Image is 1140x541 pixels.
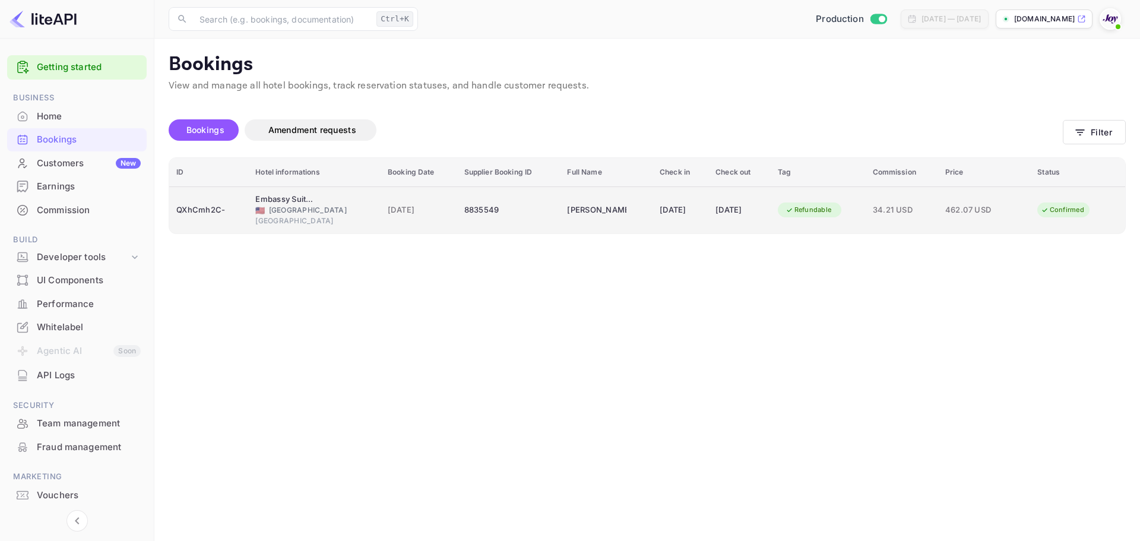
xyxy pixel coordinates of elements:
[7,399,147,412] span: Security
[7,316,147,339] div: Whitelabel
[1101,10,1120,29] img: With Joy
[169,79,1126,93] p: View and manage all hotel bookings, track reservation statuses, and handle customer requests.
[176,201,241,220] div: QXhCmh2C-
[37,204,141,217] div: Commission
[7,128,147,150] a: Bookings
[192,7,372,31] input: Search (e.g. bookings, documentation)
[37,441,141,454] div: Fraud management
[169,119,1063,141] div: account-settings tabs
[169,53,1126,77] p: Bookings
[7,247,147,268] div: Developer tools
[186,125,224,135] span: Bookings
[255,207,265,214] span: United States of America
[66,510,88,531] button: Collapse navigation
[7,364,147,387] div: API Logs
[7,293,147,315] a: Performance
[7,316,147,338] a: Whitelabel
[37,180,141,194] div: Earnings
[37,133,141,147] div: Bookings
[37,417,141,431] div: Team management
[7,199,147,222] div: Commission
[7,91,147,105] span: Business
[37,251,129,264] div: Developer tools
[7,436,147,458] a: Fraud management
[7,55,147,80] div: Getting started
[169,158,248,187] th: ID
[7,105,147,127] a: Home
[464,201,553,220] div: 8835549
[7,175,147,198] div: Earnings
[457,158,560,187] th: Supplier Booking ID
[37,274,141,287] div: UI Components
[37,298,141,311] div: Performance
[7,152,147,174] a: CustomersNew
[381,158,457,187] th: Booking Date
[7,269,147,292] div: UI Components
[255,205,373,216] div: [GEOGRAPHIC_DATA]
[7,470,147,483] span: Marketing
[1063,120,1126,144] button: Filter
[7,484,147,507] div: Vouchers
[37,61,141,74] a: Getting started
[1030,158,1125,187] th: Status
[116,158,141,169] div: New
[376,11,413,27] div: Ctrl+K
[7,484,147,506] a: Vouchers
[945,204,1005,217] span: 462.07 USD
[660,201,701,220] div: [DATE]
[9,10,77,29] img: LiteAPI logo
[1014,14,1075,24] p: [DOMAIN_NAME]
[866,158,938,187] th: Commission
[816,12,864,26] span: Production
[7,105,147,128] div: Home
[255,216,373,226] div: [GEOGRAPHIC_DATA]
[7,364,147,386] a: API Logs
[7,128,147,151] div: Bookings
[1033,203,1092,217] div: Confirmed
[248,158,381,187] th: Hotel informations
[37,110,141,124] div: Home
[37,489,141,502] div: Vouchers
[37,369,141,382] div: API Logs
[7,152,147,175] div: CustomersNew
[169,158,1125,233] table: booking table
[7,293,147,316] div: Performance
[7,269,147,291] a: UI Components
[7,199,147,221] a: Commission
[653,158,708,187] th: Check in
[255,194,315,205] div: Embassy Suites by Hilton Raleigh Durham Airport Brier Creek
[37,321,141,334] div: Whitelabel
[388,204,450,217] span: [DATE]
[778,203,840,217] div: Refundable
[921,14,981,24] div: [DATE] — [DATE]
[7,412,147,434] a: Team management
[708,158,770,187] th: Check out
[715,201,763,220] div: [DATE]
[567,201,626,220] div: Maame Wilson
[7,412,147,435] div: Team management
[268,125,356,135] span: Amendment requests
[7,436,147,459] div: Fraud management
[811,12,891,26] div: Switch to Sandbox mode
[771,158,866,187] th: Tag
[7,233,147,246] span: Build
[7,175,147,197] a: Earnings
[37,157,141,170] div: Customers
[938,158,1031,187] th: Price
[560,158,653,187] th: Full Name
[873,204,931,217] span: 34.21 USD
